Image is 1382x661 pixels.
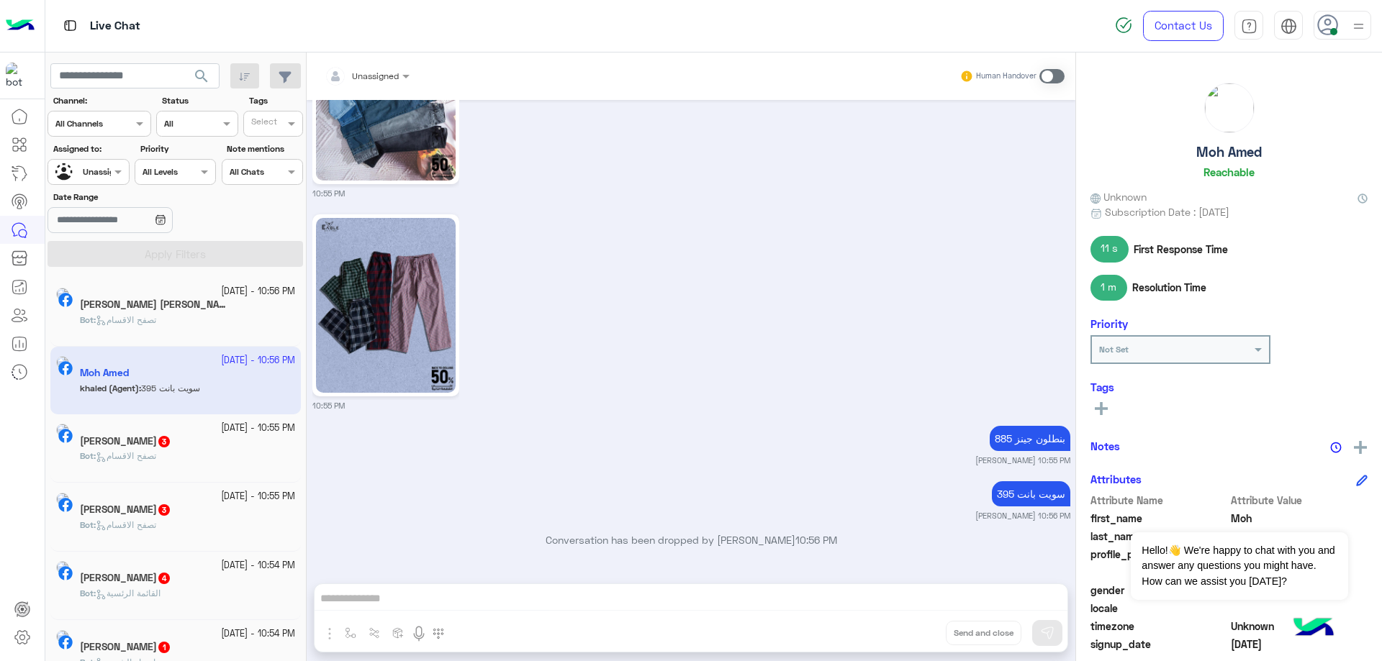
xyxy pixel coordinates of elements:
small: [DATE] - 10:54 PM [221,627,295,641]
b: : [80,314,96,325]
img: picture [1205,83,1254,132]
span: 1 m [1090,275,1127,301]
span: timezone [1090,619,1228,634]
span: تصفح الاقسام [96,450,156,461]
span: القائمة الرئسية [96,588,161,598]
span: 10:56 PM [795,534,837,546]
img: Facebook [58,429,73,443]
label: Channel: [53,94,150,107]
img: picture [56,630,69,643]
b: : [80,450,96,461]
span: 3 [158,436,170,447]
label: Date Range [53,191,214,204]
span: 2025-09-26T18:32:02.824Z [1231,637,1368,652]
p: Live Chat [90,17,140,36]
span: Bot [80,450,94,461]
b: : [80,588,96,598]
img: Facebook [58,498,73,512]
a: tab [1234,11,1263,41]
h6: Priority [1090,317,1128,330]
span: last_name [1090,529,1228,544]
img: spinner [1115,17,1132,34]
small: Human Handover [976,70,1036,82]
p: Conversation has been dropped by [PERSON_NAME] [312,532,1070,547]
img: hulul-logo.png [1288,603,1339,654]
label: Status [162,94,236,107]
img: picture [56,424,69,437]
img: tab [1281,18,1297,35]
span: 3 [158,504,170,516]
small: [PERSON_NAME] 10:56 PM [975,510,1070,521]
span: Bot [80,314,94,325]
img: tab [1241,18,1257,35]
small: [DATE] - 10:56 PM [221,285,295,298]
h5: Alaa Bohour Abo Adam [80,298,230,311]
img: picture [56,493,69,506]
h5: Moh Amed [1196,144,1262,160]
span: null [1231,601,1368,616]
img: 551280159_774725928506109_5237889398513768513_n.jpg [316,218,456,393]
span: first_name [1090,511,1228,526]
span: Bot [80,588,94,598]
span: Hello!👋 We're happy to chat with you and answer any questions you might have. How can we assist y... [1131,532,1347,600]
h5: Amany Ahmed [80,572,171,584]
span: Resolution Time [1132,280,1206,295]
button: Send and close [946,621,1021,645]
img: Facebook [58,566,73,580]
span: First Response Time [1134,242,1228,257]
label: Priority [140,142,214,155]
span: تصفح الاقسام [96,519,156,530]
span: Attribute Value [1231,493,1368,508]
small: [DATE] - 10:55 PM [221,421,295,435]
span: profile_pic [1090,547,1228,580]
a: Contact Us [1143,11,1224,41]
img: tab [61,17,79,35]
small: [PERSON_NAME] 10:55 PM [975,455,1070,466]
small: [DATE] - 10:55 PM [221,490,295,503]
b: : [80,519,96,530]
button: search [184,63,220,94]
span: locale [1090,601,1228,616]
h6: Reachable [1203,165,1255,178]
small: 10:55 PM [312,400,345,411]
span: signup_date [1090,637,1228,652]
label: Note mentions [227,142,301,155]
span: 1 [158,642,170,653]
h5: Mahmoud Awad [80,435,171,447]
span: 11 s [1090,236,1129,262]
img: picture [56,561,69,574]
img: notes [1330,442,1342,453]
span: Unassigned [352,70,399,81]
h5: عبد الرحيم الوكيل [80,503,171,516]
span: search [193,68,210,85]
p: 28/9/2025, 10:55 PM [990,426,1070,451]
span: Bot [80,519,94,530]
img: 713415422032625 [6,63,32,88]
img: Logo [6,11,35,41]
h6: Tags [1090,380,1368,393]
span: Unknown [1090,189,1147,204]
span: gender [1090,583,1228,598]
p: 28/9/2025, 10:56 PM [992,481,1070,506]
img: Facebook [58,293,73,307]
h6: Notes [1090,439,1120,452]
span: 4 [158,573,170,584]
div: Select [249,115,277,132]
span: تصفح الاقسام [96,314,156,325]
button: Apply Filters [48,241,303,267]
h6: Attributes [1090,473,1142,486]
label: Assigned to: [53,142,127,155]
img: Facebook [58,635,73,649]
span: Subscription Date : [DATE] [1105,204,1229,219]
span: Attribute Name [1090,493,1228,508]
small: 10:55 PM [312,188,345,199]
img: profile [1350,17,1368,35]
img: picture [56,288,69,301]
label: Tags [249,94,302,107]
small: [DATE] - 10:54 PM [221,559,295,573]
span: Unknown [1231,619,1368,634]
h5: Ahmed Eid [80,641,171,653]
img: add [1354,441,1367,454]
